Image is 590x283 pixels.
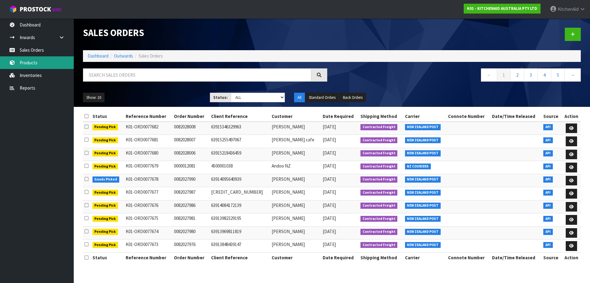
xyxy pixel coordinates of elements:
[270,253,321,262] th: Customer
[124,200,173,213] td: K01-ORD0077676
[359,253,403,262] th: Shipping Method
[403,111,446,121] th: Carrier
[323,150,336,156] span: [DATE]
[323,176,336,182] span: [DATE]
[305,93,339,103] button: Standard Orders
[172,226,210,240] td: 0082027980
[542,111,562,121] th: Source
[543,176,553,183] span: API
[405,190,441,196] span: NEW ZEALAND POST
[270,226,321,240] td: [PERSON_NAME]
[270,161,321,174] td: Andoo NZ
[405,176,441,183] span: NEW ZEALAND POST
[92,164,118,170] span: Pending Pick
[92,190,118,196] span: Pending Pick
[210,148,270,161] td: 63915218436459
[340,93,366,103] button: Back Orders
[172,253,210,262] th: Order Number
[360,216,398,222] span: Contracted Freight
[210,111,270,121] th: Client Reference
[336,68,581,83] nav: Page navigation
[270,111,321,121] th: Customer
[564,68,581,82] a: →
[360,150,398,156] span: Contracted Freight
[83,68,311,82] input: Search sales orders
[124,122,173,135] td: K01-ORD0077682
[543,150,553,156] span: API
[124,135,173,148] td: K01-ORD0077681
[323,202,336,208] span: [DATE]
[360,190,398,196] span: Contracted Freight
[124,148,173,161] td: K01-ORD0077680
[91,111,124,121] th: Status
[270,213,321,227] td: [PERSON_NAME]
[405,242,441,248] span: NEW ZEALAND POST
[270,122,321,135] td: [PERSON_NAME]
[210,161,270,174] td: 4500001038
[562,253,581,262] th: Action
[323,189,336,195] span: [DATE]
[323,163,336,169] span: [DATE]
[551,68,565,82] a: 5
[210,174,270,187] td: 63914095640939
[270,187,321,200] td: [PERSON_NAME]
[537,68,551,82] a: 4
[481,68,497,82] a: ←
[172,111,210,121] th: Order Number
[172,135,210,148] td: 0082028007
[210,240,270,253] td: 63913848439147
[124,226,173,240] td: K01-ORD0077674
[405,150,441,156] span: NEW ZEALAND POST
[172,148,210,161] td: 0082028006
[403,253,446,262] th: Carrier
[405,229,441,235] span: NEW ZEALAND POST
[172,187,210,200] td: 0082027987
[543,137,553,144] span: API
[213,95,228,100] strong: Status:
[139,53,163,59] span: Sales Orders
[124,161,173,174] td: K01-ORD0077679
[542,253,562,262] th: Source
[270,135,321,148] td: [PERSON_NAME] cafe
[210,122,270,135] td: 63915346329963
[360,242,398,248] span: Contracted Freight
[360,176,398,183] span: Contracted Freight
[497,68,511,82] a: 1
[124,253,173,262] th: Reference Number
[92,137,118,144] span: Pending Pick
[124,174,173,187] td: K01-ORD0077678
[172,122,210,135] td: 0082028008
[210,253,270,262] th: Client Reference
[543,216,553,222] span: API
[92,124,118,130] span: Pending Pick
[172,161,210,174] td: 0000012081
[20,5,51,13] span: ProStock
[210,135,270,148] td: 63915255497067
[360,229,398,235] span: Contracted Freight
[210,213,270,227] td: 63913982329195
[543,124,553,130] span: API
[124,187,173,200] td: K01-ORD0077677
[543,242,553,248] span: API
[405,203,441,209] span: NEW ZEALAND POST
[92,203,118,209] span: Pending Pick
[446,111,490,121] th: Connote Number
[91,253,124,262] th: Status
[114,53,133,59] a: Outwards
[88,53,108,59] a: Dashboard
[92,176,120,183] span: Goods Picked
[210,226,270,240] td: 63913969811819
[124,240,173,253] td: K01-ORD0077673
[323,228,336,234] span: [DATE]
[92,216,118,222] span: Pending Pick
[558,6,579,12] span: KitchenAid
[321,111,359,121] th: Date Required
[510,68,524,82] a: 2
[172,240,210,253] td: 0082027976
[92,150,118,156] span: Pending Pick
[405,216,441,222] span: NEW ZEALAND POST
[92,229,118,235] span: Pending Pick
[294,93,305,103] button: All
[543,164,553,170] span: API
[270,174,321,187] td: [PERSON_NAME]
